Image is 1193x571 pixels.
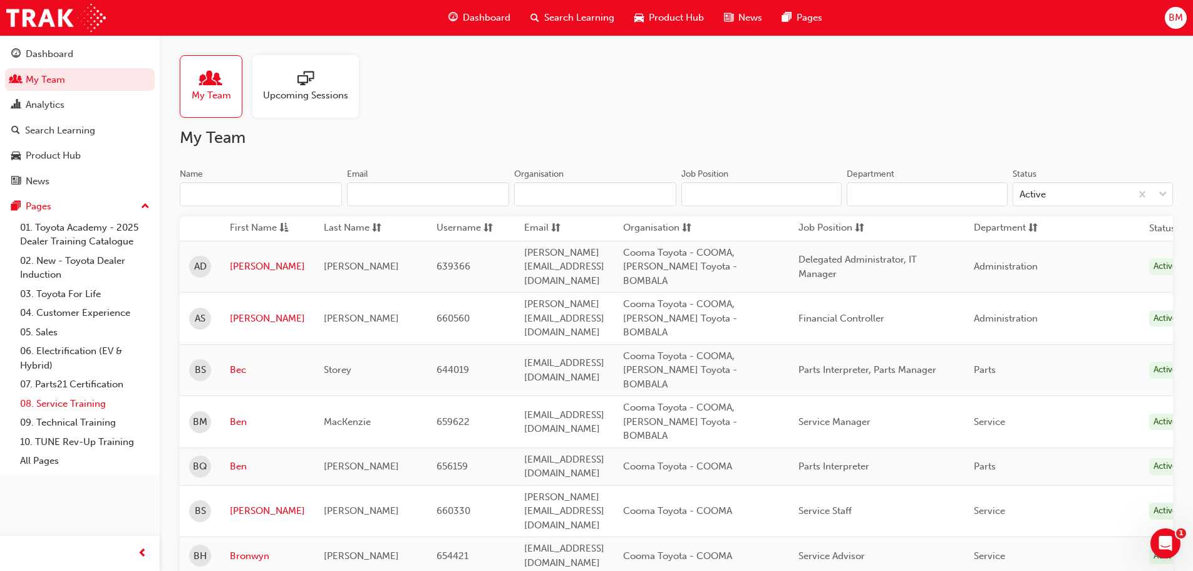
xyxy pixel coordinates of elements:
a: 03. Toyota For Life [15,285,155,304]
span: Parts Interpreter [798,461,869,472]
a: [PERSON_NAME] [230,504,305,518]
span: sessionType_ONLINE_URL-icon [297,71,314,88]
a: 02. New - Toyota Dealer Induction [15,251,155,285]
span: pages-icon [782,10,792,26]
span: sorting-icon [682,221,691,236]
input: Email [347,182,509,206]
span: search-icon [530,10,539,26]
span: up-icon [141,199,150,215]
span: Service [974,416,1005,427]
button: Usernamesorting-icon [436,221,505,236]
span: BM [193,415,207,429]
span: Cooma Toyota - COOMA [623,550,732,562]
div: Department [847,168,894,181]
span: My Team [192,88,231,103]
span: Username [436,221,481,236]
div: Name [180,168,203,181]
div: Active [1149,458,1182,475]
span: [PERSON_NAME][EMAIL_ADDRESS][DOMAIN_NAME] [524,491,604,531]
span: AD [194,259,207,274]
span: Product Hub [649,11,704,25]
span: [PERSON_NAME] [324,550,399,562]
span: [PERSON_NAME] [324,261,399,272]
span: Cooma Toyota - COOMA, [PERSON_NAME] Toyota - BOMBALA [623,247,737,286]
a: search-iconSearch Learning [520,5,624,31]
span: Dashboard [463,11,510,25]
button: BM [1165,7,1187,29]
span: pages-icon [11,201,21,212]
a: news-iconNews [714,5,772,31]
input: Organisation [514,182,676,206]
a: Trak [6,4,106,32]
span: car-icon [634,10,644,26]
div: Active [1149,414,1182,431]
span: BM [1169,11,1183,25]
span: [EMAIL_ADDRESS][DOMAIN_NAME] [524,357,604,383]
span: Service Advisor [798,550,865,562]
span: 660560 [436,313,470,324]
span: [PERSON_NAME] [324,313,399,324]
span: guage-icon [448,10,458,26]
span: Service [974,550,1005,562]
button: First Nameasc-icon [230,221,299,236]
span: chart-icon [11,100,21,111]
a: My Team [5,68,155,92]
div: Active [1149,503,1182,520]
span: BH [194,549,207,563]
span: BS [195,363,206,377]
div: Organisation [514,168,564,181]
a: Upcoming Sessions [252,55,369,118]
div: Email [347,168,368,181]
a: Dashboard [5,43,155,66]
span: sorting-icon [483,221,493,236]
button: Departmentsorting-icon [974,221,1043,236]
button: Job Positionsorting-icon [798,221,867,236]
button: Emailsorting-icon [524,221,593,236]
a: 08. Service Training [15,394,155,414]
span: Search Learning [544,11,614,25]
div: Analytics [26,98,65,112]
span: 656159 [436,461,468,472]
a: 05. Sales [15,323,155,342]
a: pages-iconPages [772,5,832,31]
span: Cooma Toyota - COOMA [623,461,732,472]
a: Analytics [5,93,155,117]
a: 07. Parts21 Certification [15,375,155,394]
span: 644019 [436,364,469,375]
span: Parts [974,461,996,472]
a: car-iconProduct Hub [624,5,714,31]
button: Pages [5,195,155,218]
span: [PERSON_NAME] [324,461,399,472]
a: Ben [230,459,305,474]
span: Last Name [324,221,369,236]
a: 01. Toyota Academy - 2025 Dealer Training Catalogue [15,218,155,251]
iframe: Intercom live chat [1150,528,1180,558]
span: people-icon [11,75,21,86]
a: 09. Technical Training [15,413,155,432]
span: [PERSON_NAME][EMAIL_ADDRESS][DOMAIN_NAME] [524,298,604,338]
div: Search Learning [25,123,95,138]
span: [EMAIL_ADDRESS][DOMAIN_NAME] [524,454,604,479]
span: Delegated Administrator, IT Manager [798,254,917,280]
a: Bec [230,363,305,377]
div: Active [1149,310,1182,327]
span: [EMAIL_ADDRESS][DOMAIN_NAME] [524,543,604,568]
span: AS [195,312,205,326]
span: [EMAIL_ADDRESS][DOMAIN_NAME] [524,409,604,435]
span: Organisation [623,221,679,236]
span: sorting-icon [1028,221,1038,236]
span: Cooma Toyota - COOMA, [PERSON_NAME] Toyota - BOMBALA [623,350,737,390]
a: Ben [230,415,305,429]
span: news-icon [11,176,21,187]
span: [PERSON_NAME][EMAIL_ADDRESS][DOMAIN_NAME] [524,247,604,286]
button: Last Namesorting-icon [324,221,393,236]
span: Parts [974,364,996,375]
a: [PERSON_NAME] [230,259,305,274]
div: Active [1149,362,1182,379]
span: BS [195,504,206,518]
span: Service [974,505,1005,516]
a: Product Hub [5,144,155,167]
a: 04. Customer Experience [15,303,155,323]
a: Bronwyn [230,549,305,563]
